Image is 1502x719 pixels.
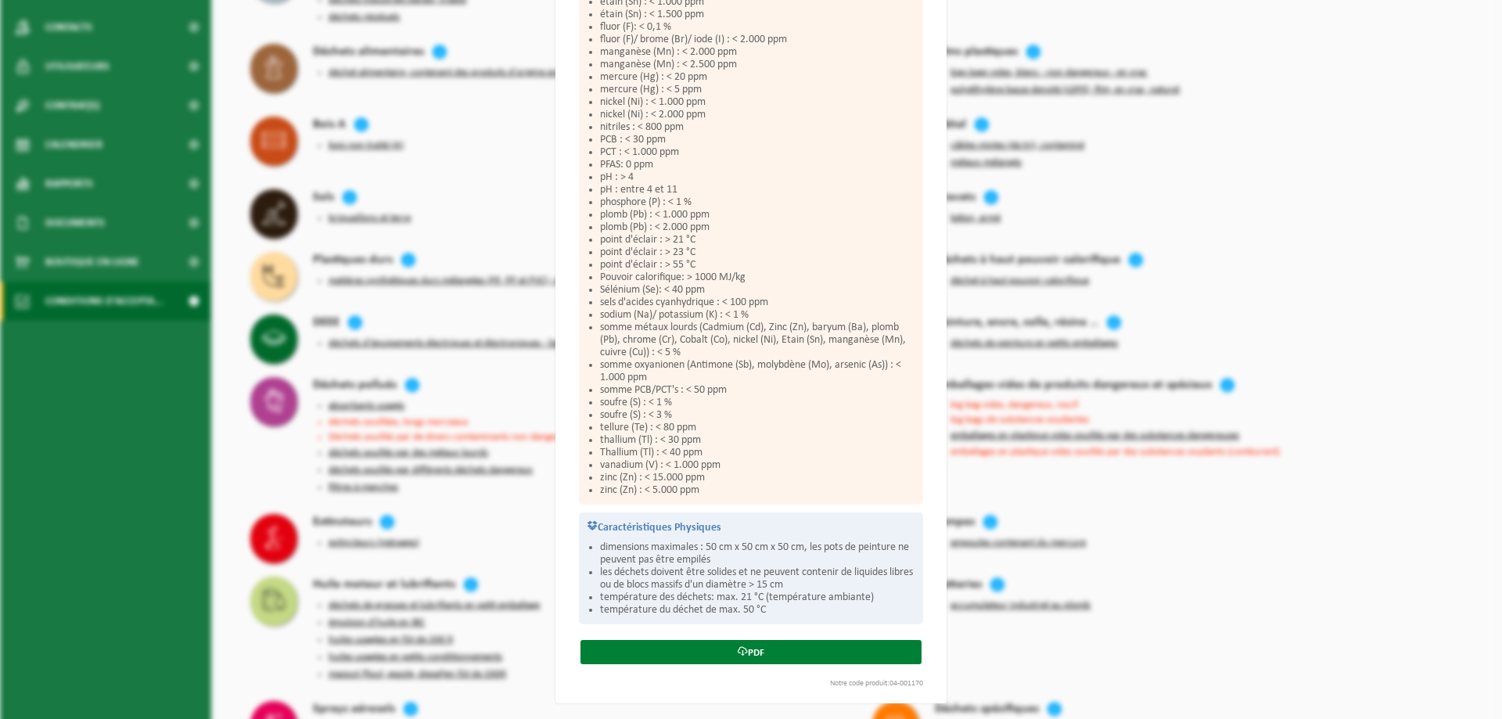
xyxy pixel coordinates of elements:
[600,46,915,59] li: manganèse (Mn) : < 2.000 ppm
[600,71,915,84] li: mercure (Hg) : < 20 ppm
[600,221,915,234] li: plomb (Pb) : < 2.000 ppm
[600,422,915,434] li: tellure (Te) : < 80 ppm
[600,121,915,134] li: nitriles : < 800 ppm
[600,409,915,422] li: soufre (S) : < 3 %
[600,234,915,246] li: point d'éclair : > 21 °C
[600,566,915,591] li: les déchets doivent être solides et ne peuvent contenir de liquides libres ou de blocs massifs d'...
[600,322,915,359] li: somme métaux lourds (Cadmium (Cd), Zinc (Zn), baryum (Ba), plomb (Pb), chrome (Cr), Cobalt (Co), ...
[600,384,915,397] li: somme PCB/PCT's : < 50 ppm
[600,259,915,271] li: point d'éclair : > 55 °C
[600,196,915,209] li: phosphore (P) : < 1 %
[600,21,915,34] li: fluor (F): < 0,1 %
[600,541,915,566] li: dimensions maximales : 50 cm x 50 cm x 50 cm, les pots de peinture ne peuvent pas être empilés
[600,134,915,146] li: PCB : < 30 ppm
[600,309,915,322] li: sodium (Na)/ potassium (K) : < 1 %
[600,59,915,71] li: manganèse (Mn) : < 2.500 ppm
[600,604,915,617] li: température du déchet de max. 50 °C
[600,159,915,171] li: PFAS: 0 ppm
[600,484,915,497] li: zinc (Zn) : < 5.000 ppm
[600,246,915,259] li: point d'éclair : > 23 °C
[600,284,915,297] li: Sélénium (Se): < 40 ppm
[587,520,915,534] h3: Caractéristiques Physiques
[600,271,915,284] li: Pouvoir calorifique: > 1000 MJ/kg
[600,96,915,109] li: nickel (Ni) : < 1.000 ppm
[600,297,915,309] li: sels d'acides cyanhydrique : < 100 ppm
[600,146,915,159] li: PCT : < 1.000 ppm
[600,209,915,221] li: plomb (Pb) : < 1.000 ppm
[600,397,915,409] li: soufre (S) : < 1 %
[600,84,915,96] li: mercure (Hg) : < 5 ppm
[571,680,931,688] div: Notre code produit:04-001170
[600,109,915,121] li: nickel (Ni) : < 2.000 ppm
[600,591,915,604] li: température des déchets: max. 21 °C (température ambiante)
[600,459,915,472] li: vanadium (V) : < 1.000 ppm
[600,34,915,46] li: fluor (F)/ brome (Br)/ iode (I) : < 2.000 ppm
[600,184,915,196] li: pH : entre 4 et 11
[600,472,915,484] li: zinc (Zn) : < 15.000 ppm
[600,9,915,21] li: étain (Sn) : < 1.500 ppm
[600,434,915,447] li: thallium (Tl) : < 30 ppm
[600,359,915,384] li: somme oxyanionen (Antimone (Sb), molybdène (Mo), arsenic (As)) : < 1.000 ppm
[600,171,915,184] li: pH : > 4
[600,447,915,459] li: Thallium (Tl) : < 40 ppm
[580,640,922,664] a: PDF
